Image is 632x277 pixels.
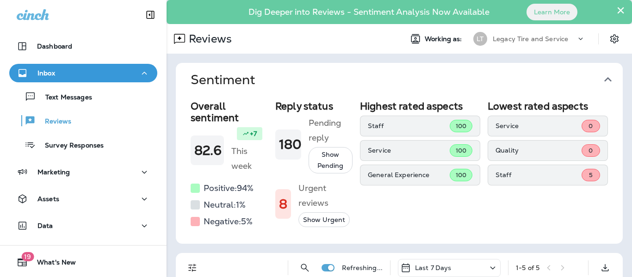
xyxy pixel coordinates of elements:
h5: Negative: 5 % [204,214,253,229]
p: Data [37,222,53,229]
button: Learn More [527,4,577,20]
div: 1 - 5 of 5 [516,264,539,271]
p: General Experience [368,171,450,179]
p: Dashboard [37,43,72,50]
p: Service [368,147,450,154]
h5: This week [231,144,268,173]
button: Assets [9,190,157,208]
button: Inbox [9,64,157,82]
p: Marketing [37,168,70,176]
button: Show Urgent [298,212,350,228]
h1: 180 [279,137,297,152]
button: Survey Responses [9,135,157,154]
p: Reviews [36,117,71,126]
button: Filters [183,259,202,277]
span: 19 [21,252,34,261]
h5: Neutral: 1 % [204,197,246,212]
h1: 8 [279,197,287,212]
p: Legacy Tire and Service [493,35,568,43]
button: Settings [606,31,623,47]
button: Data [9,216,157,235]
h2: Overall sentiment [191,100,268,123]
span: 100 [456,147,466,154]
p: Staff [496,171,582,179]
span: 100 [456,171,466,179]
p: Survey Responses [36,142,104,150]
p: Last 7 Days [415,264,452,271]
p: Dig Deeper into Reviews - Sentiment Analysis Now Available [222,11,516,13]
p: +7 [250,129,257,138]
p: Refreshing... [342,264,383,271]
p: Inbox [37,69,55,77]
h1: 82.6 [194,143,220,158]
button: Search Reviews [296,259,314,277]
button: Sentiment [183,63,630,97]
p: Service [496,122,582,129]
h5: Urgent reviews [298,181,353,210]
h5: Positive: 94 % [204,181,254,196]
div: LT [473,32,487,46]
p: Staff [368,122,450,129]
span: 0 [589,122,593,130]
h1: Sentiment [191,72,255,87]
button: Reviews [9,111,157,130]
span: 5 [589,171,593,179]
span: 0 [589,147,593,154]
h2: Reply status [275,100,353,112]
button: Close [616,3,625,18]
button: Marketing [9,163,157,181]
div: Sentiment [176,97,623,244]
h2: Lowest rated aspects [488,100,608,112]
button: Dashboard [9,37,157,55]
p: Text Messages [36,93,92,102]
span: Working as: [425,35,464,43]
span: What's New [28,259,76,270]
p: Assets [37,195,59,203]
button: Text Messages [9,87,157,106]
button: Collapse Sidebar [137,6,163,24]
button: 19What's New [9,253,157,271]
button: Show Pending [309,147,353,173]
button: Export as CSV [596,259,614,277]
p: Quality [496,147,582,154]
p: Reviews [185,32,232,46]
h5: Pending reply [309,116,353,145]
span: 100 [456,122,466,130]
h2: Highest rated aspects [360,100,480,112]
